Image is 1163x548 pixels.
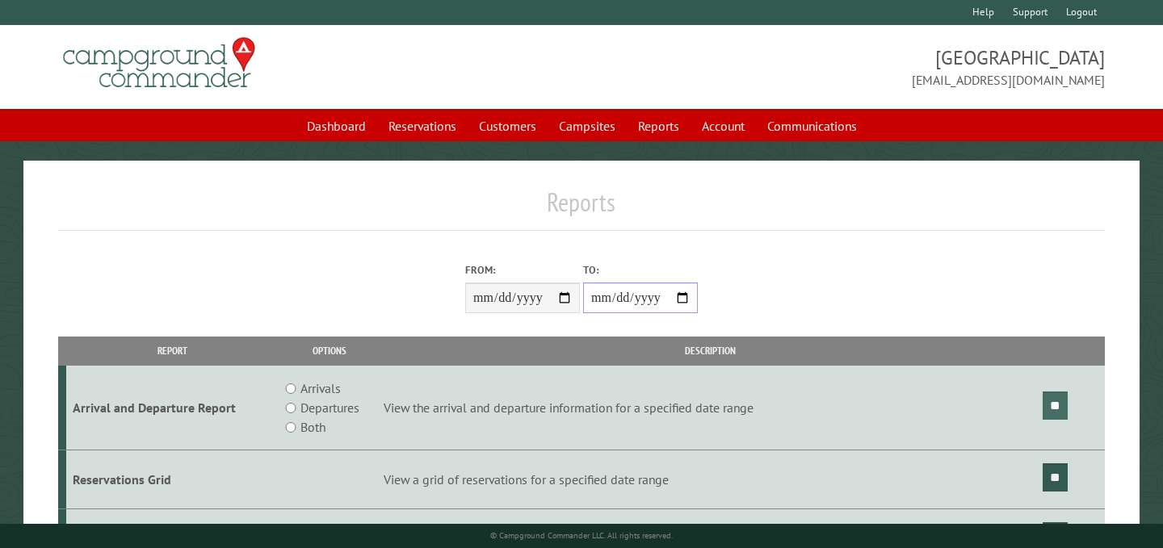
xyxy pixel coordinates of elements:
a: Communications [758,111,867,141]
th: Report [66,337,278,365]
td: Reservations Grid [66,450,278,509]
a: Reservations [379,111,466,141]
label: To: [583,262,698,278]
td: View a grid of reservations for a specified date range [381,450,1040,509]
a: Customers [469,111,546,141]
th: Description [381,337,1040,365]
small: © Campground Commander LLC. All rights reserved. [490,530,673,541]
img: Campground Commander [58,31,260,94]
label: Arrivals [300,379,341,398]
a: Reports [628,111,689,141]
th: Options [278,337,380,365]
span: [GEOGRAPHIC_DATA] [EMAIL_ADDRESS][DOMAIN_NAME] [581,44,1105,90]
a: Campsites [549,111,625,141]
label: Departures [300,398,359,417]
a: Account [692,111,754,141]
td: View the arrival and departure information for a specified date range [381,366,1040,450]
label: Both [300,417,325,437]
label: From: [465,262,580,278]
a: Dashboard [297,111,376,141]
td: Arrival and Departure Report [66,366,278,450]
h1: Reports [58,186,1105,231]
